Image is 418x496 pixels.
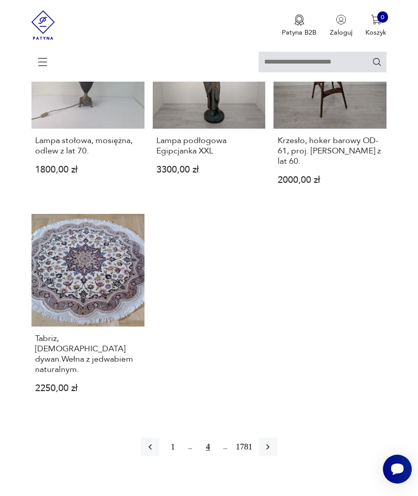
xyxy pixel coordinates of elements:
[35,333,140,375] h3: Tabriz, [DEMOGRAPHIC_DATA] dywan.Wełna z jedwabiem naturalnym.
[31,214,144,409] a: Tabriz, irański dywan.Wełna z jedwabiem naturalnym.Tabriz, [DEMOGRAPHIC_DATA] dywan.Wełna z jedwa...
[294,14,304,26] img: Ikona medalu
[199,438,217,456] button: 4
[383,455,412,484] iframe: Smartsupp widget button
[35,385,140,393] p: 2250,00 zł
[164,438,182,456] button: 1
[156,135,262,156] h3: Lampa podłogowa Egipcjanka XXL
[31,16,144,200] a: Lampa stołowa, mosiężna, odlew z lat 70.Lampa stołowa, mosiężna, odlew z lat 70.1800,00 zł
[365,28,387,37] p: Koszyk
[377,11,389,23] div: 0
[278,177,383,184] p: 2000,00 zł
[282,14,316,37] a: Ikona medaluPatyna B2B
[234,438,254,456] button: 1781
[372,57,382,67] button: Szukaj
[371,14,381,25] img: Ikona koszyka
[35,135,140,156] h3: Lampa stołowa, mosiężna, odlew z lat 70.
[282,14,316,37] button: Patyna B2B
[156,166,262,174] p: 3300,00 zł
[282,28,316,37] p: Patyna B2B
[274,16,387,200] a: Krzesło, hoker barowy OD-61, proj. Erika Bucha z lat 60.Krzesło, hoker barowy OD-61, proj. [PERSO...
[330,28,352,37] p: Zaloguj
[35,166,140,174] p: 1800,00 zł
[278,135,383,166] h3: Krzesło, hoker barowy OD-61, proj. [PERSON_NAME] z lat 60.
[365,14,387,37] button: 0Koszyk
[330,14,352,37] button: Zaloguj
[336,14,346,25] img: Ikonka użytkownika
[153,16,266,200] a: Lampa podłogowa Egipcjanka XXLLampa podłogowa Egipcjanka XXL3300,00 zł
